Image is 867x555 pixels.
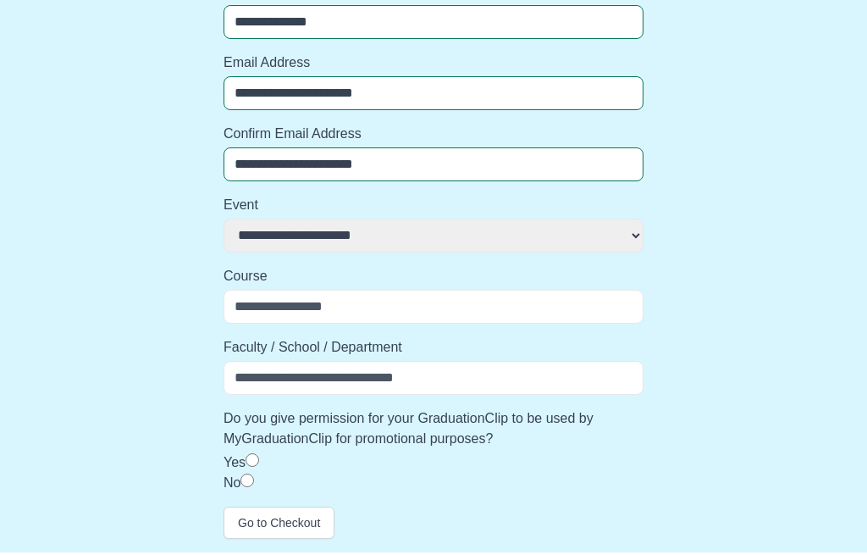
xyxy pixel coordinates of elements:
label: Yes [224,458,246,472]
label: Confirm Email Address [224,126,643,147]
button: Go to Checkout [224,509,334,541]
label: Email Address [224,55,643,75]
label: Do you give permission for your GraduationClip to be used by MyGraduationClip for promotional pur... [224,411,643,452]
label: No [224,478,240,492]
label: Course [224,269,643,289]
label: Faculty / School / Department [224,340,643,360]
label: Event [224,197,643,218]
